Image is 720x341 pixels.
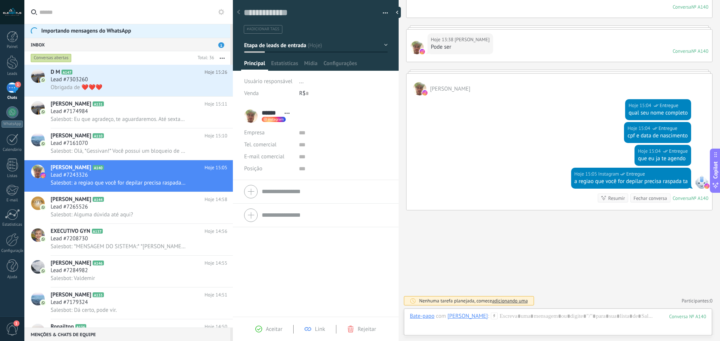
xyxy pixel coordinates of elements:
div: E-mail [1,198,23,203]
div: Conversas abertas [31,54,72,63]
span: A110 [93,133,103,138]
a: Participantes:0 [682,298,712,304]
span: Lead #7243326 [51,171,88,179]
div: Usuário responsável [244,76,294,88]
div: Configurações [1,249,23,253]
a: avataricon[PERSON_NAME]A146Hoje 14:55Lead #7284982Salesbot: Valdemir [24,256,233,287]
span: Lead #7208730 [51,235,88,243]
span: Hoje 14:51 [205,291,227,299]
div: WhatsApp [1,121,23,128]
span: Lead #7179324 [51,299,88,306]
span: Samuel [454,36,489,43]
div: Hoje 15:04 [627,125,651,132]
span: Samuel [430,85,471,92]
span: [PERSON_NAME] [51,100,91,108]
img: icon [40,300,46,305]
span: Salesbot: *MENSAGEM DO SISTEMA:* *[PERSON_NAME],* seu atendimento no dia *[DATE],* às *15:00* foi... [51,243,186,250]
a: avataricon[PERSON_NAME]A110Hoje 15:10Lead #7161070Salesbot: Olá, *Gessivan!* Você possui um bloqu... [24,128,233,160]
span: Ronailton [51,323,74,331]
div: Listas [1,174,23,179]
img: instagram.svg [420,49,425,54]
span: Link [315,326,325,333]
div: Calendário [1,147,23,152]
div: Hoje 15:05 [574,170,598,178]
div: a regiao que você for depilar precisa raspada ta [574,178,688,185]
div: Conversa [673,4,691,10]
div: Inbox [24,38,230,51]
span: Hoje 15:10 [205,132,227,140]
span: 1 [218,42,224,48]
button: Tel. comercial [244,139,276,151]
div: ocultar [393,7,401,18]
img: icon [40,109,46,115]
span: #adicionar tags [247,27,279,32]
button: E-mail comercial [244,151,284,163]
div: Leads [1,71,23,76]
span: A140 [93,165,103,170]
span: Posição [244,166,262,171]
span: Hoje 14:58 [205,196,227,203]
span: Importando mensagens do WhatsApp [41,28,131,34]
div: Pode ser [431,43,490,51]
span: Salesbot: Eu que agradeço, te aguardaremos. Até sexta 😃 [51,116,186,123]
span: Salesbot: a regiao que você for depilar precisa raspada ta [51,179,186,186]
span: E-mail comercial [244,153,284,160]
span: [PERSON_NAME] [51,164,91,171]
span: ... [299,78,304,85]
div: Fechar conversa [633,195,667,202]
div: Venda [244,88,294,100]
span: Entregue [669,147,688,155]
img: icon [40,268,46,274]
span: [PERSON_NAME] [51,259,91,267]
div: Total: 36 [195,54,214,62]
span: A137 [92,229,103,234]
a: avatariconD MA147Hoje 15:26Lead #7303260Obrigada de ❤️❤️❤️ [24,65,233,96]
span: Lead #7265526 [51,203,88,211]
span: Hoje 15:11 [205,100,227,108]
span: Usuário responsável [244,78,292,85]
a: avataricon[PERSON_NAME]A140Hoje 15:05Lead #7243326Salesbot: a regiao que você for depilar precisa... [24,160,233,192]
img: instagram.svg [704,183,709,189]
span: Entregue [660,102,678,109]
span: Venda [244,90,259,97]
span: A131 [93,101,103,106]
img: instagram.svg [422,90,427,95]
span: EXECUTIVO GYN [51,228,90,235]
a: avataricon[PERSON_NAME]A144Hoje 14:58Lead #7265526Salesbot: Alguma dúvida até aqui? [24,192,233,223]
span: Lead #7174984 [51,108,88,115]
img: icon [40,173,46,178]
div: Hoje 15:04 [638,147,662,155]
div: Estatísticas [1,222,23,227]
div: Hoje 13:38 [431,36,455,43]
span: [PERSON_NAME] [51,196,91,203]
div: Conversa [673,195,691,201]
span: A147 [61,70,72,74]
span: instagram [268,118,284,121]
img: icon [40,141,46,146]
div: R$ [299,88,388,100]
span: Salesbot: Alguma dúvida até aqui? [51,211,133,218]
span: Samuel [413,82,426,95]
span: D M [51,68,60,76]
span: 1 [13,320,19,326]
span: Lead #7161070 [51,140,88,147]
div: Ajuda [1,275,23,280]
div: № A140 [691,4,708,10]
span: Salesbot: Dá certo, pode vir. [51,307,117,314]
img: icon [40,237,46,242]
span: Entregue [626,170,645,178]
span: Principal [244,60,265,71]
span: Estatísticas [271,60,298,71]
span: Instagram [695,175,708,189]
span: Samuel [410,41,424,54]
div: Resumir [608,195,625,202]
a: avataricon[PERSON_NAME]A131Hoje 15:11Lead #7174984Salesbot: Eu que agradeço, te aguardaremos. Até... [24,97,233,128]
img: icon [40,205,46,210]
span: 0 [710,298,712,304]
span: A144 [93,197,103,202]
span: Hoje 14:56 [205,228,227,235]
div: № A140 [691,48,708,54]
div: Conversa [673,48,691,54]
span: Rejeitar [358,326,376,333]
div: Empresa [244,127,293,139]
